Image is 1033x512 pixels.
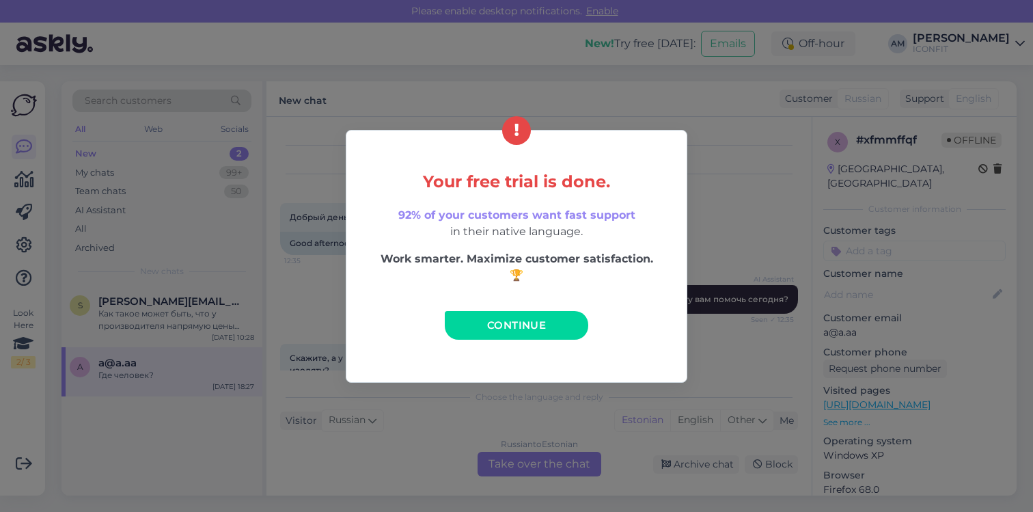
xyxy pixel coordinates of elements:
span: 92% of your customers want fast support [398,208,635,221]
p: Work smarter. Maximize customer satisfaction. 🏆 [375,251,658,284]
p: in their native language. [375,207,658,240]
h5: Your free trial is done. [375,173,658,191]
a: Continue [445,311,588,340]
span: Continue [487,319,546,332]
